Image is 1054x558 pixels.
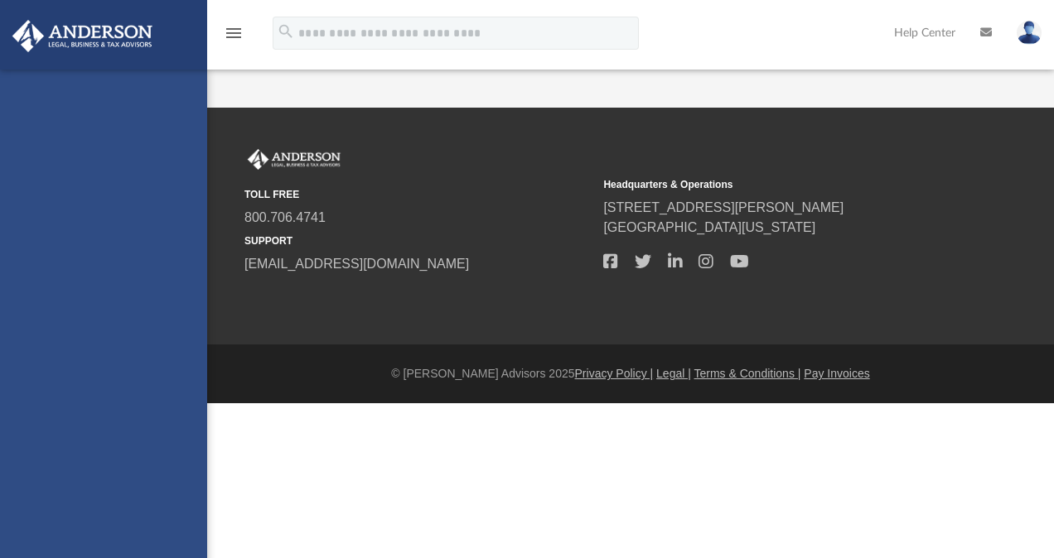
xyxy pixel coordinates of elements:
[244,257,469,271] a: [EMAIL_ADDRESS][DOMAIN_NAME]
[603,220,815,234] a: [GEOGRAPHIC_DATA][US_STATE]
[244,233,592,248] small: SUPPORT
[244,210,326,224] a: 800.706.4741
[244,149,344,171] img: Anderson Advisors Platinum Portal
[575,367,654,380] a: Privacy Policy |
[1017,21,1042,45] img: User Pic
[656,367,691,380] a: Legal |
[224,23,244,43] i: menu
[603,200,844,214] a: [STREET_ADDRESS][PERSON_NAME]
[244,187,592,202] small: TOLL FREE
[7,20,157,52] img: Anderson Advisors Platinum Portal
[694,367,801,380] a: Terms & Conditions |
[804,367,869,380] a: Pay Invoices
[603,177,950,192] small: Headquarters & Operations
[277,22,295,41] i: search
[207,365,1054,382] div: © [PERSON_NAME] Advisors 2025
[224,31,244,43] a: menu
